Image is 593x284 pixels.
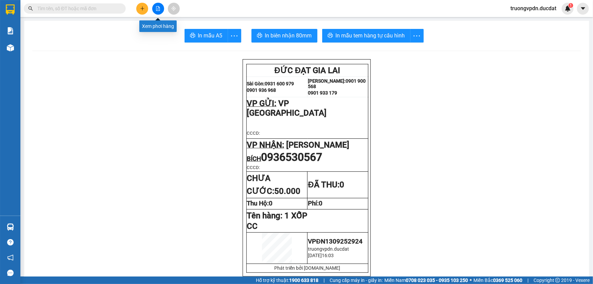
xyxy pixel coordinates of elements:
strong: 0708 023 035 - 0935 103 250 [406,278,468,283]
img: icon-new-feature [565,5,571,12]
img: warehouse-icon [7,44,14,51]
span: Tên hàng: [247,211,308,220]
span: Hỗ trợ kỹ thuật: [256,277,318,284]
img: warehouse-icon [7,223,14,231]
button: more [410,29,424,43]
span: CCCD: [247,131,260,136]
span: ⚪️ [470,279,472,282]
span: Cung cấp máy in - giấy in: [330,277,383,284]
span: more [228,32,241,40]
img: solution-icon [7,27,14,34]
span: copyright [555,278,560,283]
strong: 1900 633 818 [289,278,318,283]
strong: Sài Gòn: [4,22,25,29]
span: more [411,32,423,40]
span: file-add [156,6,160,11]
td: Phát triển bởi [DOMAIN_NAME] [246,264,368,272]
span: truongvpdn.ducdat [308,246,349,252]
span: VP GỬI: [4,43,34,52]
span: 50.000 [275,186,301,196]
strong: 0369 525 060 [493,278,522,283]
span: VP [GEOGRAPHIC_DATA] [247,99,327,118]
span: [PERSON_NAME] [286,140,350,150]
span: In mẫu tem hàng tự cấu hình [336,31,405,40]
button: aim [168,3,180,15]
span: CC [247,221,258,231]
strong: 0931 600 979 [265,81,294,86]
button: printerIn biên nhận 80mm [251,29,317,43]
span: Miền Bắc [473,277,522,284]
span: VP NHẬN: [247,140,284,150]
strong: 0901 933 179 [308,90,337,96]
button: printerIn mẫu tem hàng tự cấu hình [322,29,411,43]
span: printer [328,33,333,39]
span: In biên nhận 80mm [265,31,312,40]
span: 16:03 [322,253,334,258]
span: BÍCH [247,155,261,163]
strong: [PERSON_NAME]: [60,19,103,26]
strong: Sài Gòn: [247,81,265,86]
span: VP [GEOGRAPHIC_DATA] [4,43,84,62]
span: message [7,270,14,276]
button: caret-down [577,3,589,15]
strong: [PERSON_NAME]: [308,78,346,84]
strong: CHƯA CƯỚC: [247,173,301,196]
strong: ĐÃ THU: [308,180,344,189]
span: In mẫu A5 [198,31,223,40]
span: caret-down [580,5,586,12]
input: Tìm tên, số ĐT hoặc mã đơn [37,5,118,12]
strong: 0901 900 568 [60,19,115,32]
span: | [324,277,325,284]
button: file-add [152,3,164,15]
button: plus [136,3,148,15]
span: notification [7,254,14,261]
strong: 0901 936 968 [4,30,38,36]
span: CCCD: [247,165,260,170]
span: ĐỨC ĐẠT GIA LAI [27,6,93,16]
span: search [28,6,33,11]
span: question-circle [7,239,14,246]
span: 0 [319,200,322,207]
span: printer [190,33,195,39]
span: 1 [570,3,572,8]
span: aim [171,6,176,11]
span: ĐỨC ĐẠT GIA LAI [275,66,341,75]
strong: Thu Hộ: [247,200,273,207]
span: plus [140,6,145,11]
span: 0 [339,180,344,189]
sup: 1 [569,3,573,8]
strong: 0901 933 179 [60,33,94,39]
span: [DATE] [308,253,322,258]
span: 1 XỐP [285,211,308,220]
span: 0 [269,200,273,207]
strong: 0901 936 968 [247,87,276,93]
strong: 0901 900 568 [308,78,366,89]
span: | [527,277,528,284]
strong: 0931 600 979 [25,22,58,29]
span: printer [257,33,262,39]
span: 0936530567 [261,151,322,164]
span: Miền Nam [384,277,468,284]
button: printerIn mẫu A5 [185,29,228,43]
span: truongvpdn.ducdat [505,4,562,13]
span: VP GỬI: [247,99,277,108]
img: logo-vxr [6,4,15,15]
span: VPĐN1309252924 [308,238,362,245]
strong: Phí: [308,200,322,207]
button: more [228,29,241,43]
